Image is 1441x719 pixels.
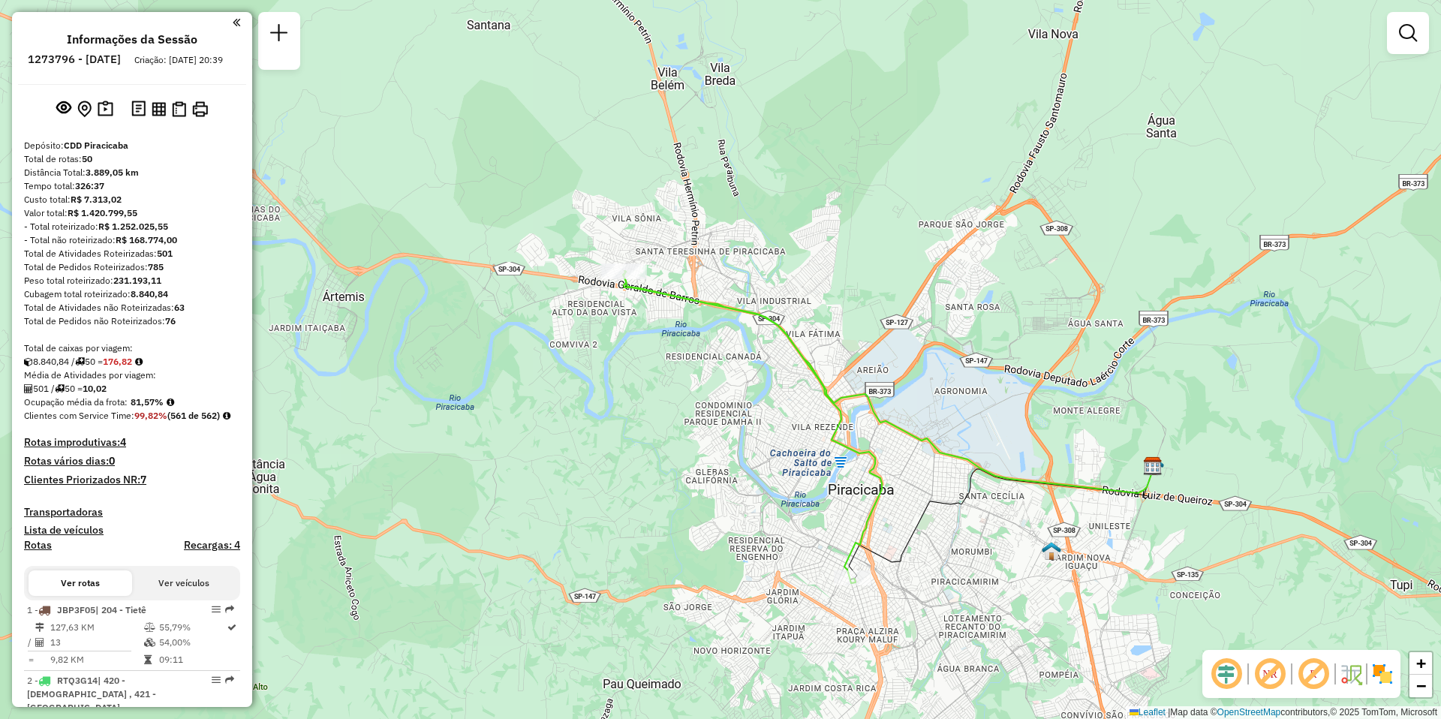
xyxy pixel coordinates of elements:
span: 2 - [27,675,156,713]
img: CDD Piracicaba [1143,456,1163,476]
span: Clientes com Service Time: [24,410,134,421]
strong: R$ 7.313,02 [71,194,122,205]
strong: 50 [82,153,92,164]
h4: Rotas improdutivas: [24,436,240,449]
div: 501 / 50 = [24,382,240,396]
strong: 785 [148,261,164,272]
span: − [1416,676,1426,695]
h4: Lista de veículos [24,524,240,537]
h4: Recargas: 4 [184,539,240,552]
td: 54,00% [158,635,226,650]
span: JBP3F05 [57,604,95,615]
i: % de utilização da cubagem [144,638,155,647]
div: Map data © contributors,© 2025 TomTom, Microsoft [1126,706,1441,719]
span: | 420 - [DEMOGRAPHIC_DATA] , 421 - [GEOGRAPHIC_DATA] [27,675,156,713]
h4: Rotas vários dias: [24,455,240,468]
h4: Clientes Priorizados NR: [24,474,240,486]
div: - Total roteirizado: [24,220,240,233]
span: RTQ3G14 [57,675,98,686]
a: Nova sessão e pesquisa [264,18,294,52]
button: Ver veículos [132,570,236,596]
div: Custo total: [24,193,240,206]
div: Total de rotas: [24,152,240,166]
i: Total de rotas [55,384,65,393]
strong: 63 [174,302,185,313]
strong: 326:37 [75,180,104,191]
td: 9,82 KM [50,652,143,667]
a: Rotas [24,539,52,552]
i: Meta Caixas/viagem: 214,30 Diferença: -37,48 [135,357,143,366]
div: Total de Atividades Roteirizadas: [24,247,240,260]
em: Média calculada utilizando a maior ocupação (%Peso ou %Cubagem) de cada rota da sessão. Rotas cro... [167,398,174,407]
span: Exibir NR [1252,656,1288,692]
td: = [27,652,35,667]
div: Valor total: [24,206,240,220]
a: Zoom in [1409,652,1432,675]
em: Opções [212,675,221,684]
div: Tempo total: [24,179,240,193]
a: Clique aqui para minimizar o painel [233,14,240,31]
img: Fluxo de ruas [1339,662,1363,686]
strong: CDD Piracicaba [64,140,128,151]
button: Painel de Sugestão [95,98,116,121]
div: Peso total roteirizado: [24,274,240,287]
strong: 176,82 [103,356,132,367]
i: Distância Total [35,623,44,632]
div: Total de Pedidos não Roteirizados: [24,314,240,328]
img: Exibir/Ocultar setores [1370,662,1394,686]
strong: 99,82% [134,410,167,421]
span: Ocultar deslocamento [1208,656,1244,692]
td: 13 [50,635,143,650]
a: Exibir filtros [1393,18,1423,48]
span: Exibir rótulo [1295,656,1331,692]
em: Rotas cross docking consideradas [223,411,230,420]
span: | [1168,707,1170,717]
em: Rota exportada [225,675,234,684]
div: Distância Total: [24,166,240,179]
div: Total de Atividades não Roteirizadas: [24,301,240,314]
strong: R$ 168.774,00 [116,234,177,245]
i: % de utilização do peso [144,623,155,632]
button: Visualizar relatório de Roteirização [149,98,169,119]
i: Rota otimizada [227,623,236,632]
h4: Transportadoras [24,506,240,519]
div: Criação: [DATE] 20:39 [128,53,229,67]
td: 55,79% [158,620,226,635]
strong: R$ 1.420.799,55 [68,207,137,218]
div: - Total não roteirizado: [24,233,240,247]
i: Cubagem total roteirizado [24,357,33,366]
strong: 7 [140,473,146,486]
strong: 0 [109,454,115,468]
strong: R$ 1.252.025,55 [98,221,168,232]
i: Total de rotas [75,357,85,366]
a: OpenStreetMap [1217,707,1281,717]
td: 09:11 [158,652,226,667]
i: Total de Atividades [24,384,33,393]
button: Centralizar mapa no depósito ou ponto de apoio [74,98,95,121]
strong: 8.840,84 [131,288,168,299]
td: / [27,635,35,650]
strong: (561 de 562) [167,410,220,421]
h6: 1273796 - [DATE] [28,53,121,66]
button: Logs desbloquear sessão [128,98,149,121]
strong: 231.193,11 [113,275,161,286]
td: 127,63 KM [50,620,143,635]
a: Zoom out [1409,675,1432,697]
div: Total de caixas por viagem: [24,341,240,355]
div: Depósito: [24,139,240,152]
h4: Informações da Sessão [67,32,197,47]
button: Exibir sessão original [53,97,74,121]
strong: 4 [120,435,126,449]
button: Visualizar Romaneio [169,98,189,120]
button: Imprimir Rotas [189,98,211,120]
div: Cubagem total roteirizado: [24,287,240,301]
div: Total de Pedidos Roteirizados: [24,260,240,274]
i: Total de Atividades [35,638,44,647]
img: 480 UDC Light Piracicaba [1042,541,1061,561]
em: Opções [212,605,221,614]
span: 1 - [27,604,146,615]
strong: 501 [157,248,173,259]
i: Tempo total em rota [144,655,152,664]
a: Leaflet [1130,707,1166,717]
